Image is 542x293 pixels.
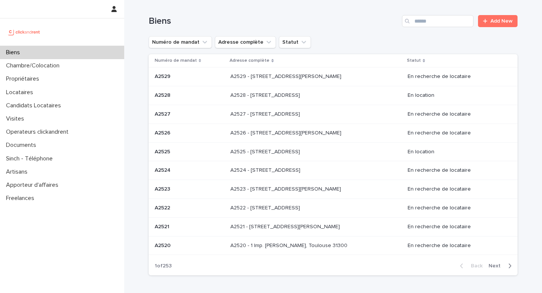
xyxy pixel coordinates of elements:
[230,110,301,118] p: A2527 - [STREET_ADDRESS]
[454,262,486,269] button: Back
[3,62,65,69] p: Chambre/Colocation
[155,72,172,80] p: A2529
[155,222,171,230] p: A2521
[230,91,301,99] p: A2528 - [STREET_ADDRESS]
[408,73,505,80] p: En recherche de locataire
[155,128,172,136] p: A2526
[155,91,172,99] p: A2528
[230,72,343,80] p: A2529 - 14 rue Honoré de Balzac, Garges-lès-Gonesse 95140
[230,222,341,230] p: A2521 - 44 avenue François Mansart, Maisons-Laffitte 78600
[3,195,40,202] p: Freelances
[149,36,212,48] button: Numéro de mandat
[155,147,172,155] p: A2525
[279,36,311,48] button: Statut
[149,86,518,105] tr: A2528A2528 A2528 - [STREET_ADDRESS]A2528 - [STREET_ADDRESS] En location
[3,168,33,175] p: Artisans
[3,182,64,189] p: Apporteur d'affaires
[155,166,172,174] p: A2524
[3,89,39,96] p: Locataires
[3,75,45,82] p: Propriétaires
[155,185,172,192] p: A2523
[408,92,505,99] p: En location
[149,67,518,86] tr: A2529A2529 A2529 - [STREET_ADDRESS][PERSON_NAME]A2529 - [STREET_ADDRESS][PERSON_NAME] En recherch...
[149,161,518,180] tr: A2524A2524 A2524 - [STREET_ADDRESS]A2524 - [STREET_ADDRESS] En recherche de locataire
[466,263,483,269] span: Back
[3,102,67,109] p: Candidats Locataires
[3,115,30,122] p: Visites
[230,56,269,65] p: Adresse complète
[408,205,505,211] p: En recherche de locataire
[155,110,172,118] p: A2527
[230,241,349,249] p: A2520 - 1 Imp. [PERSON_NAME], Toulouse 31300
[215,36,276,48] button: Adresse complète
[149,236,518,255] tr: A2520A2520 A2520 - 1 Imp. [PERSON_NAME], Toulouse 31300A2520 - 1 Imp. [PERSON_NAME], Toulouse 313...
[230,203,301,211] p: A2522 - [STREET_ADDRESS]
[489,263,505,269] span: Next
[408,243,505,249] p: En recherche de locataire
[230,166,302,174] p: A2524 - [STREET_ADDRESS]
[155,56,197,65] p: Numéro de mandat
[155,203,172,211] p: A2522
[6,24,43,40] img: UCB0brd3T0yccxBKYDjQ
[478,15,518,27] a: Add New
[149,257,178,275] p: 1 of 253
[408,149,505,155] p: En location
[402,15,473,27] input: Search
[3,49,26,56] p: Biens
[149,16,399,27] h1: Biens
[149,180,518,199] tr: A2523A2523 A2523 - [STREET_ADDRESS][PERSON_NAME]A2523 - [STREET_ADDRESS][PERSON_NAME] En recherch...
[408,111,505,118] p: En recherche de locataire
[408,130,505,136] p: En recherche de locataire
[155,241,172,249] p: A2520
[486,262,518,269] button: Next
[408,167,505,174] p: En recherche de locataire
[230,128,343,136] p: A2526 - [STREET_ADDRESS][PERSON_NAME]
[149,105,518,124] tr: A2527A2527 A2527 - [STREET_ADDRESS]A2527 - [STREET_ADDRESS] En recherche de locataire
[3,128,75,136] p: Operateurs clickandrent
[407,56,421,65] p: Statut
[408,224,505,230] p: En recherche de locataire
[230,185,343,192] p: A2523 - 18 quai Alphonse Le Gallo, Boulogne-Billancourt 92100
[149,142,518,161] tr: A2525A2525 A2525 - [STREET_ADDRESS]A2525 - [STREET_ADDRESS] En location
[490,18,513,24] span: Add New
[149,124,518,142] tr: A2526A2526 A2526 - [STREET_ADDRESS][PERSON_NAME]A2526 - [STREET_ADDRESS][PERSON_NAME] En recherch...
[408,186,505,192] p: En recherche de locataire
[149,217,518,236] tr: A2521A2521 A2521 - [STREET_ADDRESS][PERSON_NAME]A2521 - [STREET_ADDRESS][PERSON_NAME] En recherch...
[230,147,301,155] p: A2525 - [STREET_ADDRESS]
[3,155,59,162] p: Sinch - Téléphone
[3,142,42,149] p: Documents
[149,198,518,217] tr: A2522A2522 A2522 - [STREET_ADDRESS]A2522 - [STREET_ADDRESS] En recherche de locataire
